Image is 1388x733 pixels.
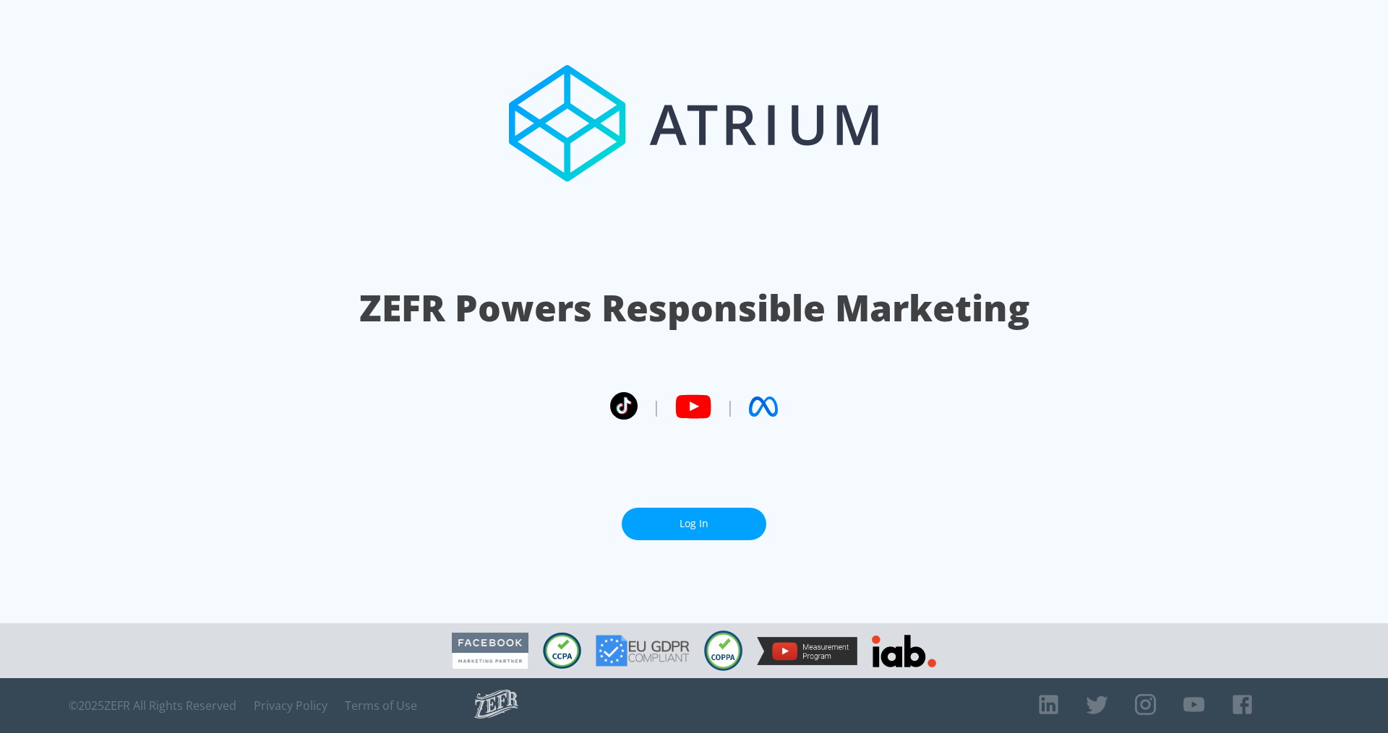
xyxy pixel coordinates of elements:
img: Facebook Marketing Partner [452,633,528,669]
img: COPPA Compliant [704,630,742,671]
span: | [726,396,734,417]
img: GDPR Compliant [596,635,690,667]
a: Privacy Policy [254,698,327,713]
img: IAB [872,635,936,667]
img: YouTube Measurement Program [757,637,857,665]
span: | [652,396,661,417]
h1: ZEFR Powers Responsible Marketing [359,283,1029,333]
span: © 2025 ZEFR All Rights Reserved [69,698,236,713]
a: Terms of Use [345,698,417,713]
a: Log In [622,508,766,540]
img: CCPA Compliant [543,633,581,669]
